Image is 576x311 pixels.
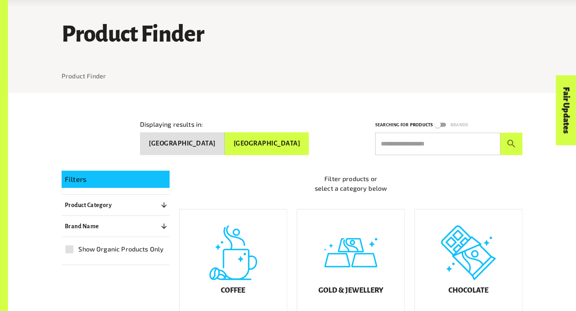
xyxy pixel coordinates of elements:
[410,121,433,129] p: Products
[65,200,112,210] p: Product Category
[62,71,522,81] nav: breadcrumb
[450,121,468,129] p: Brands
[318,287,383,295] h5: Gold & Jewellery
[62,219,170,233] button: Brand Name
[448,287,488,295] h5: Chocolate
[62,72,106,80] a: Product Finder
[179,174,522,193] p: Filter products or select a category below
[65,221,99,231] p: Brand Name
[78,244,164,254] span: Show Organic Products Only
[62,198,170,212] button: Product Category
[140,120,203,129] p: Displaying results in:
[140,132,225,155] button: [GEOGRAPHIC_DATA]
[375,121,408,129] p: Searching for
[225,132,309,155] button: [GEOGRAPHIC_DATA]
[221,287,245,295] h5: Coffee
[65,174,166,185] p: Filters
